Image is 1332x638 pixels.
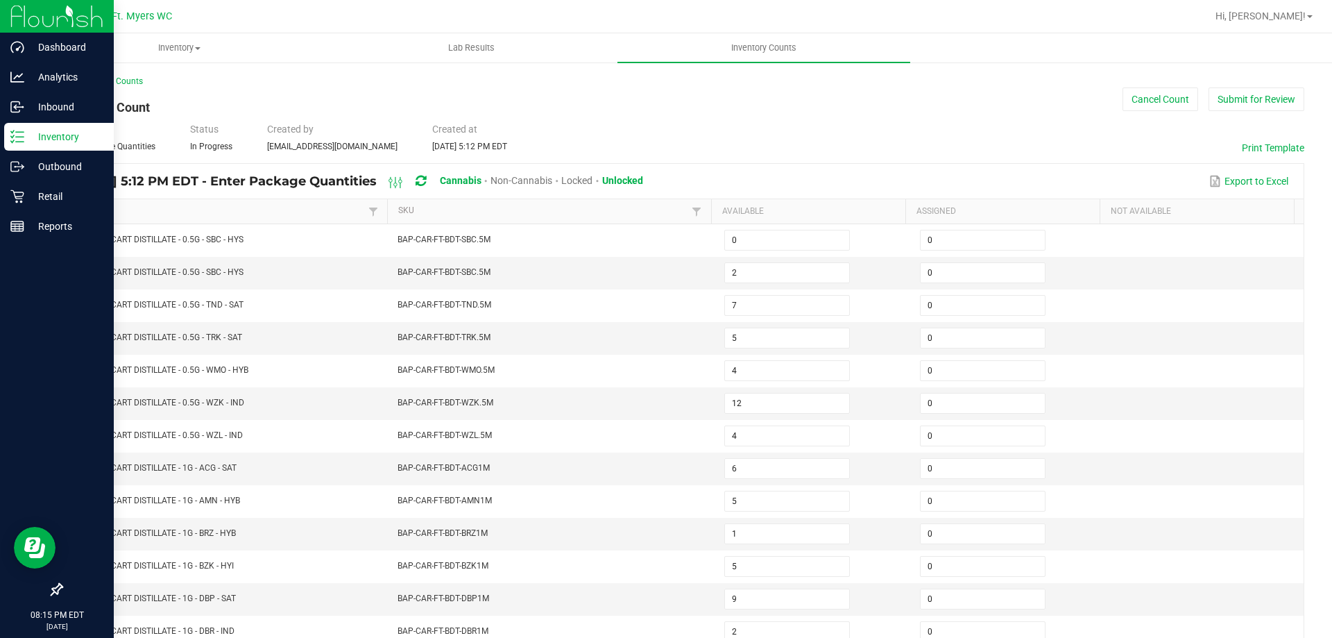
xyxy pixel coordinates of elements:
p: 08:15 PM EDT [6,609,108,621]
span: BAP-CAR-FT-BDT-SBC.5M [398,267,490,277]
span: Locked [561,175,592,186]
span: BAP-CAR-FT-BDT-TND.5M [398,300,491,310]
inline-svg: Outbound [10,160,24,174]
a: Inventory Counts [617,33,910,62]
p: [DATE] [6,621,108,632]
span: Unlocked [602,175,643,186]
span: FT - VAPE CART DISTILLATE - 0.5G - WZL - IND [71,430,243,440]
iframe: Resource center [14,527,55,569]
span: In Progress [190,142,232,151]
span: Ft. Myers WC [112,10,172,22]
p: Dashboard [24,39,108,56]
span: FT - VAPE CART DISTILLATE - 1G - BRZ - HYB [71,528,236,538]
a: Filter [688,203,705,220]
span: Inventory Counts [712,42,815,54]
a: Filter [365,203,382,220]
span: FT - VAPE CART DISTILLATE - 0.5G - WZK - IND [71,398,244,408]
a: SKUSortable [398,205,688,217]
p: Inventory [24,128,108,145]
span: FT - VAPE CART DISTILLATE - 1G - ACG - SAT [71,463,237,473]
span: FT - VAPE CART DISTILLATE - 0.5G - SBC - HYS [71,267,244,277]
span: BAP-CAR-FT-BDT-SBC.5M [398,235,490,244]
th: Available [711,199,905,224]
th: Assigned [905,199,1100,224]
span: BAP-CAR-FT-BDT-BRZ1M [398,528,488,538]
inline-svg: Reports [10,219,24,233]
span: BAP-CAR-FT-BDT-WZL.5M [398,430,492,440]
span: FT - VAPE CART DISTILLATE - 1G - AMN - HYB [71,496,240,505]
inline-svg: Inbound [10,100,24,114]
button: Cancel Count [1122,87,1198,111]
p: Retail [24,188,108,205]
inline-svg: Dashboard [10,40,24,54]
a: Lab Results [325,33,617,62]
span: BAP-CAR-FT-BDT-BZK1M [398,561,488,571]
span: BAP-CAR-FT-BDT-DBR1M [398,626,488,636]
p: Inbound [24,99,108,115]
button: Export to Excel [1206,169,1292,193]
span: BAP-CAR-FT-BDT-AMN1M [398,496,492,505]
span: Hi, [PERSON_NAME]! [1215,10,1306,22]
a: ItemSortable [74,205,364,217]
inline-svg: Retail [10,190,24,203]
span: FT - VAPE CART DISTILLATE - 0.5G - WMO - HYB [71,365,248,375]
p: Reports [24,218,108,235]
span: Inventory [34,42,325,54]
span: FT - VAPE CART DISTILLATE - 1G - DBP - SAT [71,594,236,603]
span: BAP-CAR-FT-BDT-WZK.5M [398,398,493,408]
span: [DATE] 5:12 PM EDT [432,142,507,151]
span: Created at [432,124,477,135]
span: Created by [267,124,314,135]
span: BAP-CAR-FT-BDT-ACG1M [398,463,490,473]
button: Submit for Review [1209,87,1304,111]
a: Inventory [33,33,325,62]
span: FT - VAPE CART DISTILLATE - 1G - DBR - IND [71,626,234,636]
span: FT - VAPE CART DISTILLATE - 0.5G - TND - SAT [71,300,244,310]
inline-svg: Inventory [10,130,24,144]
div: [DATE] 5:12 PM EDT - Enter Package Quantities [72,169,654,194]
span: FT - VAPE CART DISTILLATE - 1G - BZK - HYI [71,561,234,571]
span: BAP-CAR-FT-BDT-TRK.5M [398,333,490,342]
span: BAP-CAR-FT-BDT-WMO.5M [398,365,495,375]
span: BAP-CAR-FT-BDT-DBP1M [398,594,489,603]
inline-svg: Analytics [10,70,24,84]
span: Cannabis [440,175,481,186]
span: FT - VAPE CART DISTILLATE - 0.5G - TRK - SAT [71,333,242,342]
span: FT - VAPE CART DISTILLATE - 0.5G - SBC - HYS [71,235,244,244]
button: Print Template [1242,141,1304,155]
th: Not Available [1100,199,1294,224]
span: Status [190,124,219,135]
span: Non-Cannabis [490,175,552,186]
span: [EMAIL_ADDRESS][DOMAIN_NAME] [267,142,398,151]
span: Lab Results [429,42,513,54]
p: Analytics [24,69,108,85]
p: Outbound [24,158,108,175]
